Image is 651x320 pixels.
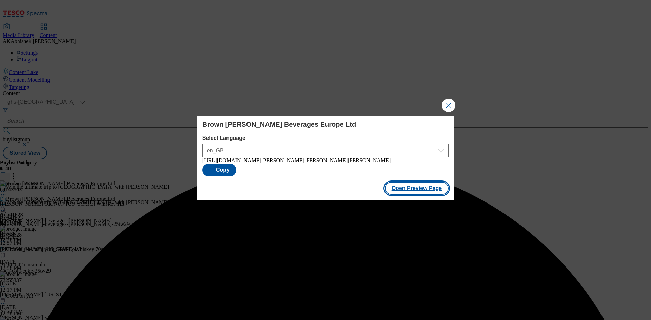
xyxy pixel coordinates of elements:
[202,164,236,176] button: Copy
[202,157,449,164] div: [URL][DOMAIN_NAME][PERSON_NAME][PERSON_NAME][PERSON_NAME]
[197,116,454,200] div: Modal
[442,99,455,112] button: Close Modal
[202,120,449,128] h4: Brown [PERSON_NAME] Beverages Europe Ltd
[202,135,449,141] label: Select Language
[385,182,449,195] button: Open Preview Page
